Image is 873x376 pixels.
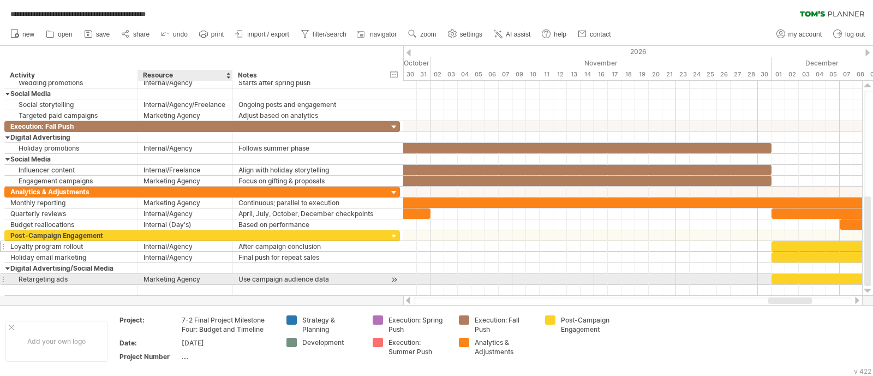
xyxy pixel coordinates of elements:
div: Saturday, 5 December 2026 [826,69,840,80]
div: Monday, 2 November 2026 [430,69,444,80]
span: import / export [247,31,289,38]
div: Project Number [119,352,180,361]
div: Thursday, 12 November 2026 [553,69,567,80]
a: share [118,27,153,41]
div: Final push for repeat sales [238,252,382,262]
div: Digital Advertising/Social Media [10,263,132,273]
span: help [554,31,566,38]
div: Starts after spring push [238,77,382,88]
span: new [22,31,34,38]
div: Development [302,338,362,347]
div: Date: [119,338,180,348]
div: Continuous; parallel to execution [238,198,382,208]
div: v 422 [854,367,871,375]
div: [DATE] [182,338,273,348]
div: Align with holiday storytelling [238,165,382,175]
a: log out [830,27,868,41]
div: Execution: Fall Push [10,121,132,132]
div: Tuesday, 24 November 2026 [690,69,703,80]
div: Monthly reporting [10,198,132,208]
a: settings [445,27,486,41]
div: Marketing Agency [143,274,227,284]
span: contact [590,31,611,38]
div: Internal/Agency/Freelance [143,99,227,110]
div: Resource [143,70,226,81]
div: Friday, 30 October 2026 [403,69,417,80]
div: Loyalty program rollout [10,241,132,252]
span: my account [788,31,822,38]
div: Use campaign audience data [238,274,382,284]
div: Friday, 20 November 2026 [649,69,662,80]
div: Focus on gifting & proposals [238,176,382,186]
div: Internal/Freelance [143,165,227,175]
div: Post-Campaign Engagement [561,315,620,334]
a: print [196,27,227,41]
div: Tuesday, 17 November 2026 [608,69,621,80]
div: Wednesday, 4 November 2026 [458,69,471,80]
div: Adjust based on analytics [238,110,382,121]
div: Internal/Agency [143,208,227,219]
div: Digital Advertising [10,132,132,142]
div: .... [182,352,273,361]
div: Analytics & Adjustments [10,187,132,197]
a: undo [158,27,191,41]
div: Execution: Fall Push [475,315,534,334]
div: Saturday, 14 November 2026 [581,69,594,80]
div: Ongoing posts and engagement [238,99,382,110]
span: open [58,31,73,38]
div: Tuesday, 3 November 2026 [444,69,458,80]
div: Internal/Agency [143,143,227,153]
div: Marketing Agency [143,110,227,121]
span: print [211,31,224,38]
div: Activity [10,70,131,81]
div: Saturday, 31 October 2026 [417,69,430,80]
a: AI assist [491,27,534,41]
a: filter/search [298,27,350,41]
div: April, July, October, December checkpoints [238,208,382,219]
a: my account [774,27,825,41]
div: Internal (Day's) [143,219,227,230]
div: Marketing Agency [143,176,227,186]
div: Quarterly reviews [10,208,132,219]
div: Thursday, 3 December 2026 [799,69,812,80]
div: Friday, 13 November 2026 [567,69,581,80]
div: Saturday, 28 November 2026 [744,69,758,80]
div: After campaign conclusion [238,241,382,252]
div: Post-Campaign Engagement [10,230,132,241]
div: Friday, 6 November 2026 [485,69,499,80]
a: save [81,27,113,41]
div: Monday, 23 November 2026 [676,69,690,80]
div: Marketing Agency [143,198,227,208]
a: navigator [355,27,400,41]
div: Monday, 9 November 2026 [512,69,526,80]
div: Social storytelling [10,99,132,110]
a: open [43,27,76,41]
span: save [96,31,110,38]
div: Notes [238,70,382,81]
div: Holiday promotions [10,143,132,153]
div: Execution: Spring Push [388,315,448,334]
span: navigator [370,31,397,38]
div: Friday, 27 November 2026 [731,69,744,80]
div: Tuesday, 10 November 2026 [526,69,540,80]
span: undo [173,31,188,38]
div: Retargeting ads [10,274,132,284]
span: filter/search [313,31,346,38]
a: import / export [232,27,292,41]
div: Budget reallocations [10,219,132,230]
div: 7-2 Final Project Milestone Four: Budget and Timeline [182,315,273,334]
a: zoom [405,27,439,41]
span: log out [845,31,865,38]
span: AI assist [506,31,530,38]
div: Add your own logo [5,321,107,362]
div: Saturday, 7 November 2026 [499,69,512,80]
a: new [8,27,38,41]
div: Thursday, 19 November 2026 [635,69,649,80]
div: Friday, 4 December 2026 [812,69,826,80]
div: Internal/Agency [143,252,227,262]
div: November 2026 [430,57,772,69]
a: contact [575,27,614,41]
div: Wednesday, 25 November 2026 [703,69,717,80]
span: share [133,31,150,38]
div: Monday, 16 November 2026 [594,69,608,80]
